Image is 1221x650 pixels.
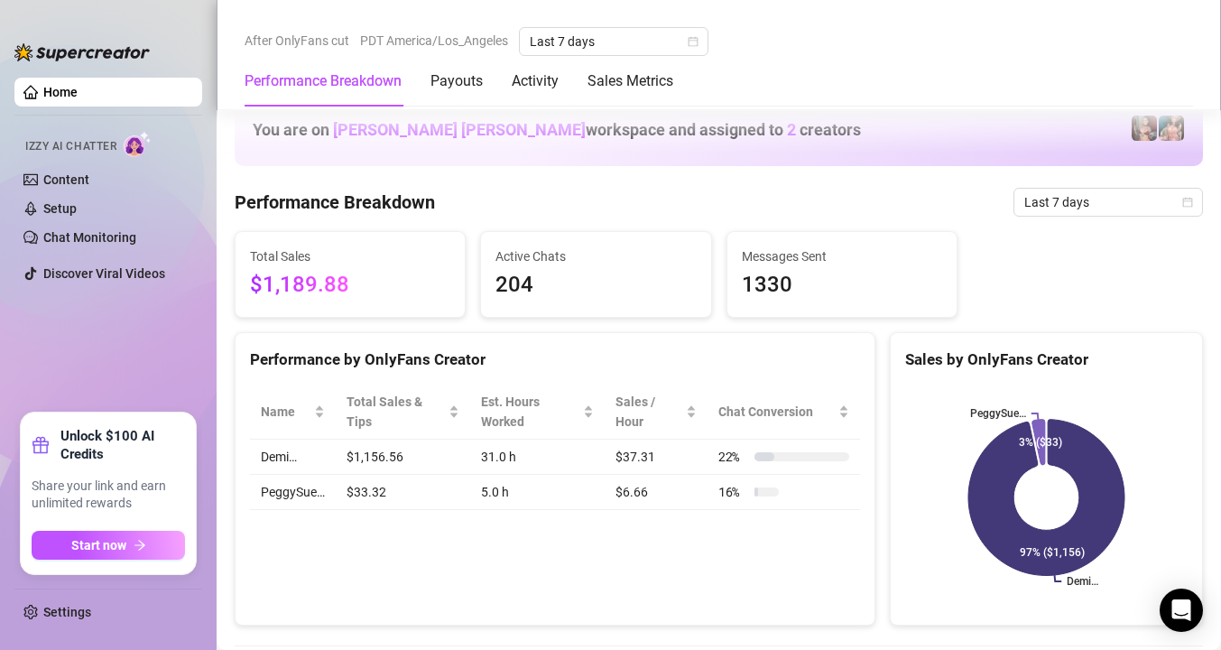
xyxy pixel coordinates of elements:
td: 5.0 h [470,475,606,510]
td: Demi… [250,440,336,475]
h1: You are on workspace and assigned to creators [253,120,861,140]
td: 31.0 h [470,440,606,475]
a: Home [43,85,78,99]
span: Sales / Hour [615,392,682,432]
span: $1,189.88 [250,268,450,302]
span: Last 7 days [1024,189,1192,216]
img: logo-BBDzfeDw.svg [14,43,150,61]
span: Name [261,402,310,422]
div: Performance Breakdown [245,70,402,92]
span: Total Sales & Tips [347,392,445,432]
a: Chat Monitoring [43,230,136,245]
a: Settings [43,605,91,619]
th: Total Sales & Tips [336,385,470,440]
button: Start nowarrow-right [32,531,185,560]
span: 22 % [718,447,747,467]
td: $6.66 [605,475,708,510]
span: PDT America/Los_Angeles [360,27,508,54]
span: Start now [71,538,126,552]
span: Chat Conversion [718,402,835,422]
span: 16 % [718,482,747,502]
td: $33.32 [336,475,470,510]
span: Active Chats [495,246,696,266]
span: 204 [495,268,696,302]
span: calendar [688,36,698,47]
img: Demi [1132,116,1157,141]
th: Sales / Hour [605,385,708,440]
td: $37.31 [605,440,708,475]
div: Sales by OnlyFans Creator [905,348,1188,372]
span: Messages Sent [742,246,942,266]
div: Sales Metrics [587,70,673,92]
div: Performance by OnlyFans Creator [250,348,860,372]
img: AI Chatter [124,131,152,157]
th: Name [250,385,336,440]
a: Discover Viral Videos [43,266,165,281]
span: arrow-right [134,539,146,552]
span: [PERSON_NAME] [PERSON_NAME] [333,120,586,139]
span: gift [32,436,50,454]
span: Last 7 days [530,28,698,55]
th: Chat Conversion [708,385,860,440]
a: Setup [43,201,77,216]
span: Share your link and earn unlimited rewards [32,478,185,513]
div: Payouts [430,70,483,92]
span: calendar [1182,197,1193,208]
h4: Performance Breakdown [235,190,435,215]
span: 2 [787,120,796,139]
td: $1,156.56 [336,440,470,475]
span: Izzy AI Chatter [25,138,116,155]
span: Total Sales [250,246,450,266]
text: Demi… [1067,575,1098,588]
div: Est. Hours Worked [481,392,580,432]
div: Activity [512,70,559,92]
a: Content [43,172,89,187]
strong: Unlock $100 AI Credits [60,427,185,463]
div: Open Intercom Messenger [1160,589,1203,632]
td: PeggySue… [250,475,336,510]
span: 1330 [742,268,942,302]
span: After OnlyFans cut [245,27,349,54]
text: PeggySue… [970,407,1026,420]
img: PeggySue [1159,116,1184,141]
